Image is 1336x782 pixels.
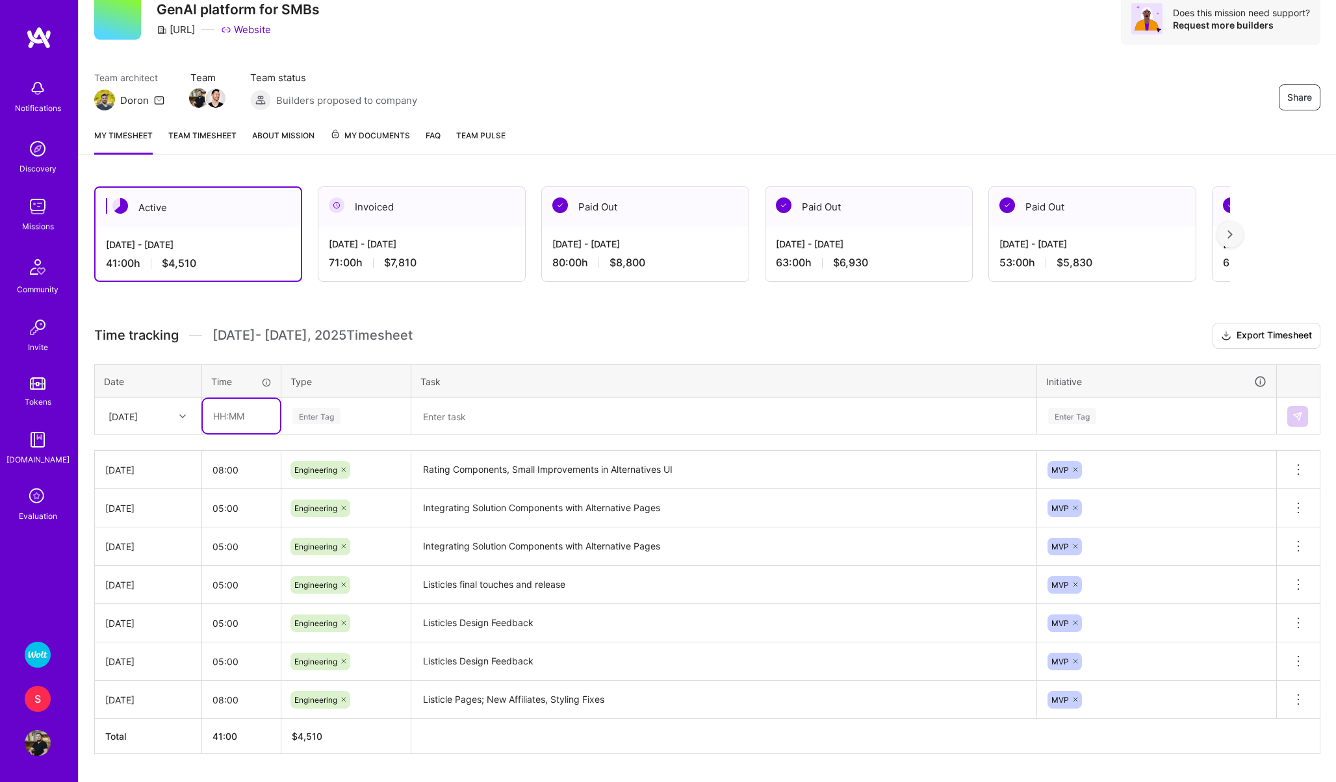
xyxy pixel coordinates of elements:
[413,605,1035,641] textarea: Listicles Design Feedback
[105,616,191,630] div: [DATE]
[833,256,868,270] span: $6,930
[413,452,1035,488] textarea: Rating Components, Small Improvements in Alternatives UI
[202,453,281,487] input: HH:MM
[456,131,506,140] span: Team Pulse
[1292,411,1303,422] img: Submit
[552,256,738,270] div: 80:00 h
[1213,323,1320,349] button: Export Timesheet
[206,88,225,108] img: Team Member Avatar
[202,568,281,602] input: HH:MM
[105,540,191,553] div: [DATE]
[384,256,417,270] span: $7,810
[1051,580,1069,590] span: MVP
[202,719,281,754] th: 41:00
[203,399,280,433] input: HH:MM
[105,501,191,515] div: [DATE]
[426,129,441,155] a: FAQ
[105,463,191,477] div: [DATE]
[112,198,128,214] img: Active
[21,686,54,712] a: S
[1173,6,1310,19] div: Does this mission need support?
[211,375,272,388] div: Time
[106,257,290,270] div: 41:00 h
[1048,406,1096,426] div: Enter Tag
[294,542,337,551] span: Engineering
[95,364,202,398] th: Date
[999,237,1185,251] div: [DATE] - [DATE]
[154,95,164,105] i: icon Mail
[30,377,45,390] img: tokens
[411,364,1037,398] th: Task
[15,101,61,115] div: Notifications
[542,187,749,227] div: Paid Out
[17,283,58,296] div: Community
[190,87,207,109] a: Team Member Avatar
[94,71,164,84] span: Team architect
[330,129,410,155] a: My Documents
[330,129,410,143] span: My Documents
[413,490,1035,526] textarea: Integrating Solution Components with Alternative Pages
[162,257,196,270] span: $4,510
[19,509,57,523] div: Evaluation
[157,1,320,18] h3: GenAI platform for SMBs
[999,197,1015,213] img: Paid Out
[1051,465,1069,475] span: MVP
[25,730,51,756] img: User Avatar
[1057,256,1092,270] span: $5,830
[1173,19,1310,31] div: Request more builders
[106,238,290,251] div: [DATE] - [DATE]
[281,364,411,398] th: Type
[202,491,281,525] input: HH:MM
[157,25,167,35] i: icon CompanyGray
[1287,91,1312,104] span: Share
[202,683,281,717] input: HH:MM
[1051,657,1069,666] span: MVP
[776,237,962,251] div: [DATE] - [DATE]
[221,23,271,36] a: Website
[413,644,1035,679] textarea: Listicles Design Feedback
[294,465,337,475] span: Engineering
[95,719,202,754] th: Total
[276,94,417,107] span: Builders proposed to company
[202,644,281,679] input: HH:MM
[105,578,191,592] div: [DATE]
[989,187,1196,227] div: Paid Out
[105,693,191,707] div: [DATE]
[22,220,54,233] div: Missions
[329,256,515,270] div: 71:00 h
[250,71,417,84] span: Team status
[413,567,1035,603] textarea: Listicles final touches and release
[105,655,191,668] div: [DATE]
[157,23,195,36] div: [URL]
[190,71,224,84] span: Team
[292,731,322,742] span: $ 4,510
[189,88,209,108] img: Team Member Avatar
[552,237,738,251] div: [DATE] - [DATE]
[94,327,179,344] span: Time tracking
[6,453,70,466] div: [DOMAIN_NAME]
[25,395,51,409] div: Tokens
[1051,503,1069,513] span: MVP
[168,129,237,155] a: Team timesheet
[294,657,337,666] span: Engineering
[413,682,1035,718] textarea: Listicle Pages; New Affiliates, Styling Fixes
[765,187,972,227] div: Paid Out
[456,129,506,155] a: Team Pulse
[1051,542,1069,551] span: MVP
[120,94,149,107] div: Doron
[25,642,51,668] img: Wolt - Fintech: Payments Expansion Team
[109,409,138,423] div: [DATE]
[25,136,51,162] img: discovery
[329,197,344,213] img: Invoiced
[252,129,315,155] a: About Mission
[776,256,962,270] div: 63:00 h
[19,162,57,175] div: Discovery
[413,529,1035,564] textarea: Integrating Solution Components with Alternative Pages
[28,340,48,354] div: Invite
[26,26,52,49] img: logo
[292,406,340,426] div: Enter Tag
[1223,197,1239,213] img: Paid Out
[94,129,153,155] a: My timesheet
[96,188,301,227] div: Active
[1131,3,1163,34] img: Avatar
